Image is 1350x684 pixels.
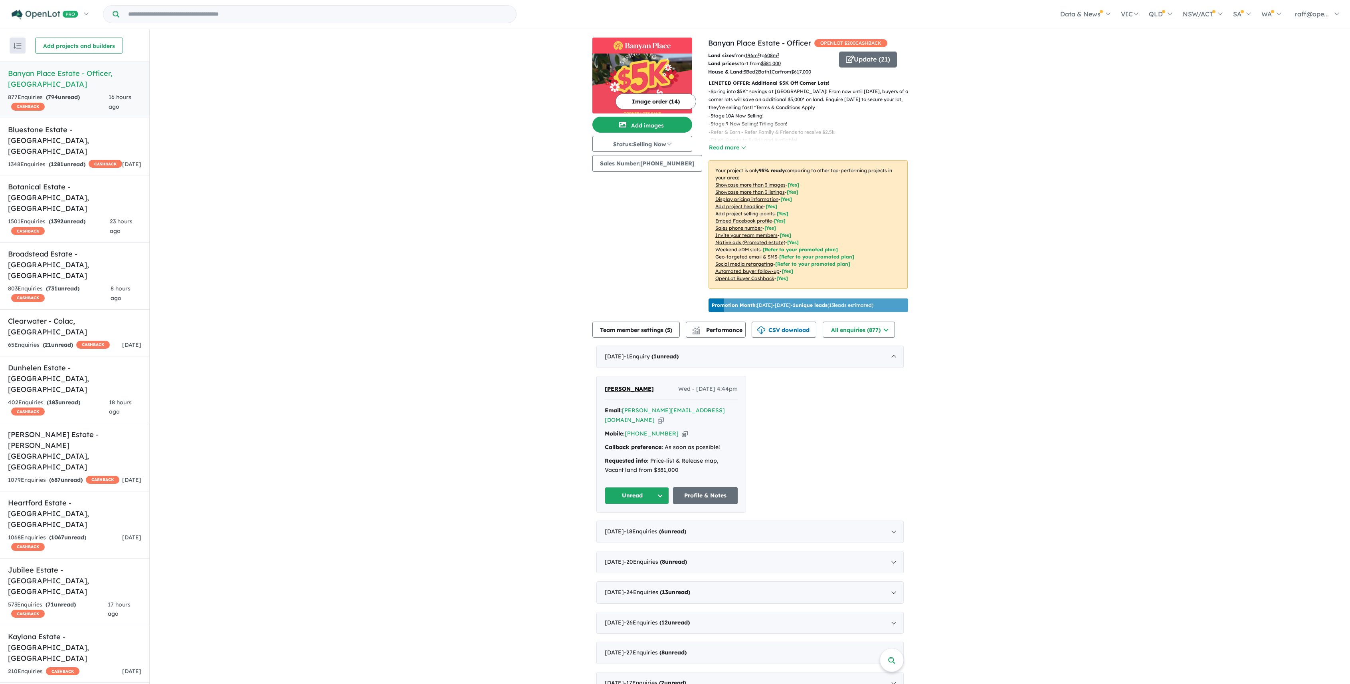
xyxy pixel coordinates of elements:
div: 1079 Enquir ies [8,475,119,485]
b: 1 unique leads [793,302,827,308]
span: CASHBACK [86,476,119,484]
span: [Refer to your promoted plan] [763,247,838,253]
strong: ( unread) [46,93,80,101]
div: [DATE] [596,581,904,604]
button: Team member settings (5) [592,322,680,338]
strong: Requested info: [605,457,649,464]
p: [DATE] - [DATE] - ( 13 leads estimated) [712,302,873,309]
p: - Stage 10A Now Selling! [709,112,914,120]
span: [DATE] [122,534,141,541]
span: - 26 Enquir ies [624,619,690,626]
img: Openlot PRO Logo White [12,10,78,20]
button: Add images [592,117,692,133]
span: - 20 Enquir ies [624,558,687,565]
button: Image order (14) [616,93,696,109]
span: Performance [693,326,742,334]
u: Sales phone number [715,225,762,231]
strong: ( unread) [46,285,79,292]
span: 687 [51,476,61,483]
h5: Banyan Place Estate - Officer , [GEOGRAPHIC_DATA] [8,68,141,89]
button: Add projects and builders [35,38,123,54]
b: Promotion Month: [712,302,757,308]
strong: ( unread) [660,558,687,565]
div: As soon as possible! [605,443,738,452]
span: 1392 [51,218,63,225]
strong: ( unread) [660,589,690,596]
span: [PERSON_NAME] [605,385,654,392]
p: - Titled, Ready to Build Land Available! [709,136,914,144]
b: Land sizes [708,52,734,58]
span: [ Yes ] [764,225,776,231]
div: 402 Enquir ies [8,398,109,417]
span: 21 [45,341,51,348]
span: raff@ope... [1295,10,1329,18]
button: Performance [686,322,746,338]
h5: Heartford Estate - [GEOGRAPHIC_DATA] , [GEOGRAPHIC_DATA] [8,497,141,530]
p: - Spring into $5K* savings at [GEOGRAPHIC_DATA]! From now until [DATE], buyers of all corner lots... [709,87,914,112]
div: [DATE] [596,521,904,543]
u: 1 [769,69,772,75]
a: [PHONE_NUMBER] [625,430,679,437]
a: Profile & Notes [673,487,738,504]
div: 1348 Enquir ies [8,160,122,169]
div: 1501 Enquir ies [8,217,110,236]
div: 65 Enquir ies [8,340,110,350]
strong: Email: [605,407,622,414]
span: 1281 [51,161,63,168]
b: House & Land: [708,69,744,75]
h5: Clearwater - Colac , [GEOGRAPHIC_DATA] [8,316,141,337]
span: [DATE] [122,341,141,348]
span: 8 [661,649,665,656]
div: 210 Enquir ies [8,667,79,676]
u: Automated buyer follow-up [715,268,780,274]
div: Price-list & Release map, Vacant land from $381,000 [605,456,738,475]
span: Wed - [DATE] 4:44pm [678,384,738,394]
button: Copy [658,416,664,424]
span: [DATE] [122,668,141,675]
strong: ( unread) [651,353,679,360]
span: CASHBACK [11,610,45,618]
u: 608 m [764,52,779,58]
span: CASHBACK [11,227,45,235]
span: 794 [48,93,58,101]
span: [DATE] [122,476,141,483]
span: [DATE] [122,161,141,168]
strong: ( unread) [659,528,686,535]
u: Display pricing information [715,196,778,202]
span: - 1 Enquir y [624,353,679,360]
u: Geo-targeted email & SMS [715,254,777,260]
p: Your project is only comparing to other top-performing projects in your area: - - - - - - - - - -... [709,160,908,289]
button: All enquiries (877) [823,322,895,338]
span: 71 [48,601,54,608]
b: 95 % ready [759,167,785,173]
strong: ( unread) [47,399,80,406]
button: Update (21) [839,52,897,68]
img: sort.svg [14,43,22,49]
button: Unread [605,487,669,504]
img: Banyan Place Estate - Officer Logo [596,41,689,50]
button: Read more [709,143,746,152]
button: Status:Selling Now [592,136,692,152]
button: Copy [682,429,688,438]
u: Showcase more than 3 listings [715,189,785,195]
u: $ 617,000 [791,69,811,75]
strong: Mobile: [605,430,625,437]
img: download icon [757,326,765,334]
span: 8 hours ago [111,285,131,302]
span: CASHBACK [46,667,79,675]
u: OpenLot Buyer Cashback [715,275,774,281]
strong: ( unread) [49,218,85,225]
u: Showcase more than 3 images [715,182,786,188]
input: Try estate name, suburb, builder or developer [121,6,515,23]
img: bar-chart.svg [692,329,700,334]
span: CASHBACK [11,103,45,111]
img: line-chart.svg [692,326,699,331]
p: from [708,52,833,60]
p: start from [708,60,833,68]
span: [Yes] [776,275,788,281]
a: [PERSON_NAME] [605,384,654,394]
u: 196 m [745,52,760,58]
span: 6 [661,528,664,535]
span: 12 [661,619,668,626]
span: [ Yes ] [780,232,791,238]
